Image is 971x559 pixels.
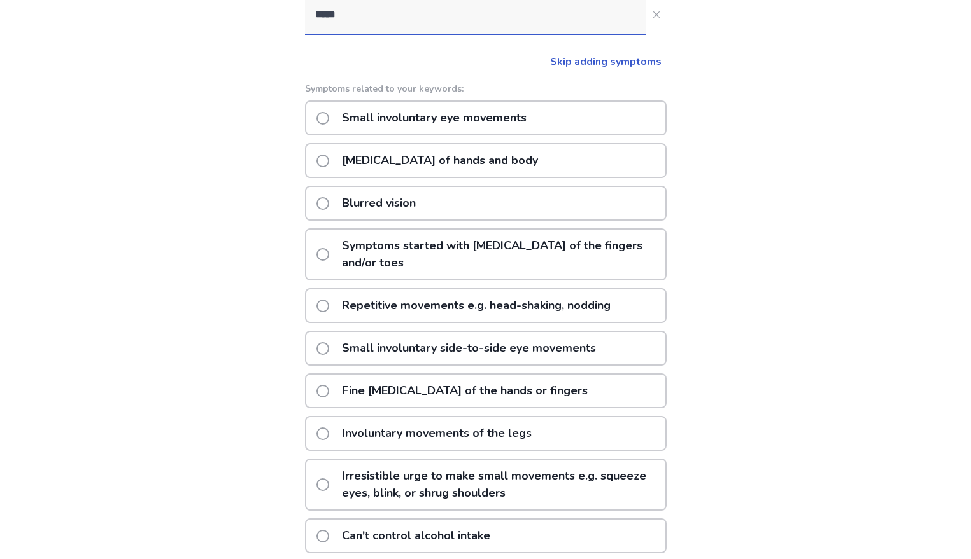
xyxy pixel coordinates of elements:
[334,460,665,509] p: Irresistible urge to make small movements e.g. squeeze eyes, blink, or shrug shoulders
[334,230,665,279] p: Symptoms started with [MEDICAL_DATA] of the fingers and/or toes
[334,102,534,134] p: Small involuntary eye movements
[334,144,546,177] p: [MEDICAL_DATA] of hands and body
[334,187,423,219] p: Blurred vision
[646,4,667,25] button: Close
[334,417,539,450] p: Involuntary movements of the legs
[550,55,662,69] a: Skip adding symptoms
[334,289,618,322] p: Repetitive movements e.g. head-shaking, nodding
[334,375,595,407] p: Fine [MEDICAL_DATA] of the hands or fingers
[334,520,498,552] p: Can't control alcohol intake
[334,332,604,364] p: Small involuntary side-to-side eye movements
[305,82,667,95] p: Symptoms related to your keywords:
